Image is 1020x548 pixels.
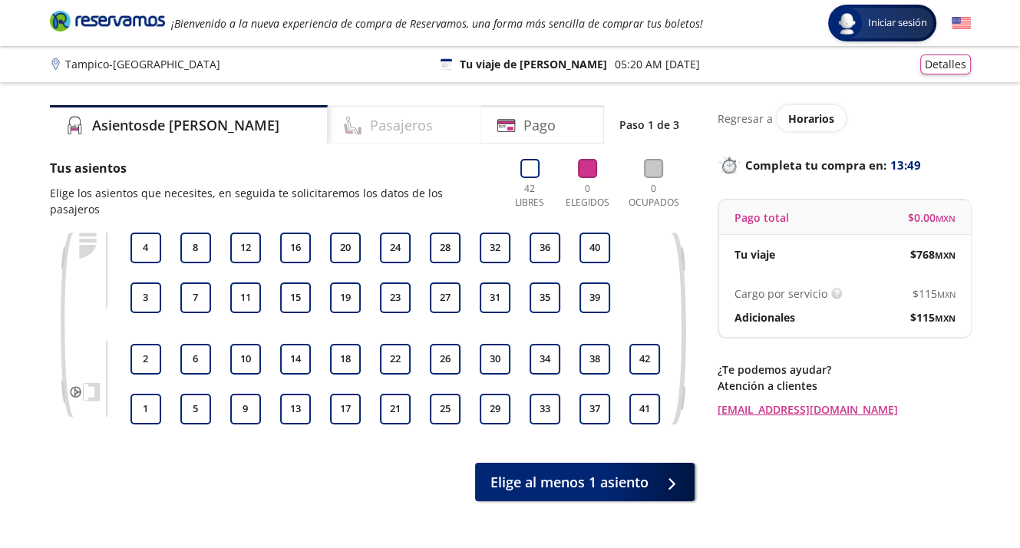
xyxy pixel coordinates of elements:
button: 5 [180,394,211,424]
button: 26 [430,344,460,375]
span: $ 115 [913,286,956,302]
button: 42 [629,344,660,375]
span: Iniciar sesión [862,15,933,31]
button: 39 [579,282,610,313]
h4: Asientos de [PERSON_NAME] [92,115,279,136]
small: MXN [936,213,956,224]
button: 32 [480,233,510,263]
p: Adicionales [734,309,795,325]
button: 28 [430,233,460,263]
span: Horarios [788,111,834,126]
span: Elige al menos 1 asiento [490,472,649,493]
button: 37 [579,394,610,424]
button: 18 [330,344,361,375]
a: [EMAIL_ADDRESS][DOMAIN_NAME] [718,401,971,418]
button: 6 [180,344,211,375]
button: 15 [280,282,311,313]
button: 24 [380,233,411,263]
button: 34 [530,344,560,375]
p: Tus asientos [50,159,493,177]
button: 19 [330,282,361,313]
button: 13 [280,394,311,424]
button: 21 [380,394,411,424]
p: Tu viaje [734,246,775,262]
p: ¿Te podemos ayudar? [718,361,971,378]
button: 33 [530,394,560,424]
h4: Pasajeros [370,115,433,136]
span: $ 115 [910,309,956,325]
button: 12 [230,233,261,263]
button: 16 [280,233,311,263]
button: 3 [130,282,161,313]
button: 1 [130,394,161,424]
button: 9 [230,394,261,424]
p: 05:20 AM [DATE] [615,56,700,72]
p: Paso 1 de 3 [619,117,679,133]
button: 8 [180,233,211,263]
span: 13:49 [890,157,921,174]
p: 0 Ocupados [625,182,683,210]
button: 31 [480,282,510,313]
button: 27 [430,282,460,313]
p: 0 Elegidos [562,182,613,210]
button: 17 [330,394,361,424]
h4: Pago [523,115,556,136]
button: 25 [430,394,460,424]
p: 42 Libres [509,182,551,210]
button: 20 [330,233,361,263]
span: $ 0.00 [908,210,956,226]
button: 14 [280,344,311,375]
button: 11 [230,282,261,313]
p: Atención a clientes [718,378,971,394]
iframe: Messagebird Livechat Widget [931,459,1005,533]
p: Completa tu compra en : [718,154,971,176]
button: 7 [180,282,211,313]
small: MXN [935,312,956,324]
span: $ 768 [910,246,956,262]
button: 41 [629,394,660,424]
button: 10 [230,344,261,375]
p: Elige los asientos que necesites, en seguida te solicitaremos los datos de los pasajeros [50,185,493,217]
p: Tampico - [GEOGRAPHIC_DATA] [65,56,220,72]
small: MXN [937,289,956,300]
p: Regresar a [718,111,773,127]
button: 30 [480,344,510,375]
small: MXN [935,249,956,261]
button: 29 [480,394,510,424]
p: Tu viaje de [PERSON_NAME] [460,56,607,72]
button: 22 [380,344,411,375]
button: 4 [130,233,161,263]
button: 36 [530,233,560,263]
button: Elige al menos 1 asiento [475,463,695,501]
button: Detalles [920,54,971,74]
button: 23 [380,282,411,313]
i: Brand Logo [50,9,165,32]
a: Brand Logo [50,9,165,37]
button: 2 [130,344,161,375]
button: 35 [530,282,560,313]
button: 40 [579,233,610,263]
em: ¡Bienvenido a la nueva experiencia de compra de Reservamos, una forma más sencilla de comprar tus... [171,16,703,31]
button: 38 [579,344,610,375]
p: Cargo por servicio [734,286,827,302]
button: English [952,14,971,33]
div: Regresar a ver horarios [718,105,971,131]
p: Pago total [734,210,789,226]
